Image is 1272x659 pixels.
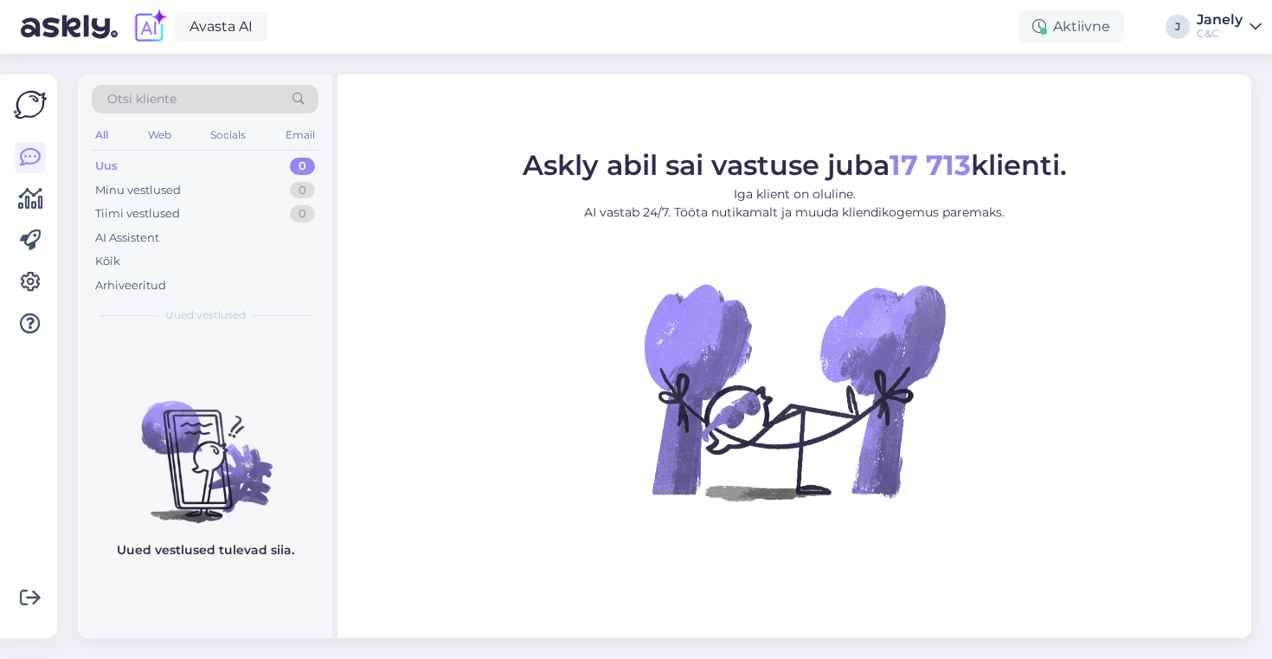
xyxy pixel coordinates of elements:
div: Uus [95,158,118,175]
div: 0 [290,182,315,199]
div: Tiimi vestlused [95,205,180,223]
img: Askly Logo [14,88,47,121]
a: JanelyC&C [1197,13,1262,41]
div: Socials [207,124,249,146]
img: explore-ai [132,9,168,45]
div: 0 [290,205,315,223]
div: AI Assistent [95,229,159,247]
p: Iga klient on oluline. AI vastab 24/7. Tööta nutikamalt ja muuda kliendikogemus paremaks. [523,185,1067,222]
div: Arhiveeritud [95,277,166,294]
b: 17 713 [890,148,971,182]
img: No chats [78,370,332,526]
span: Askly abil sai vastuse juba klienti. [523,148,1067,182]
div: Aktiivne [1018,11,1124,42]
span: Otsi kliente [107,90,177,108]
a: Avasta AI [175,12,267,42]
div: Email [282,124,318,146]
div: J [1166,15,1190,39]
div: Web [145,124,175,146]
span: Uued vestlused [165,307,246,323]
div: 0 [290,158,315,175]
div: Minu vestlused [95,182,181,199]
div: All [92,124,112,146]
div: Janely [1197,13,1243,27]
div: Kõik [95,253,120,270]
p: Uued vestlused tulevad siia. [117,541,294,559]
img: No Chat active [639,236,950,547]
div: C&C [1197,27,1243,41]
